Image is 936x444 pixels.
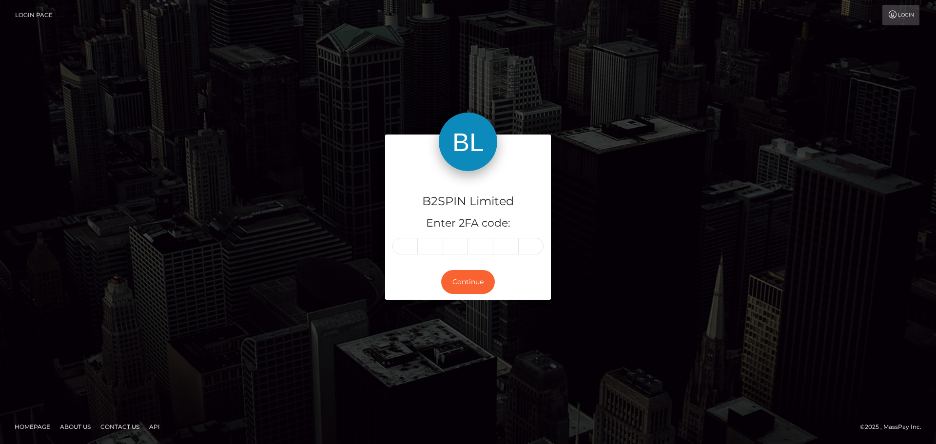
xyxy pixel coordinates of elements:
[15,5,53,25] a: Login Page
[392,193,544,210] h4: B2SPIN Limited
[97,419,143,434] a: Contact Us
[56,419,95,434] a: About Us
[11,419,54,434] a: Homepage
[439,113,497,171] img: B2SPIN Limited
[392,216,544,231] h5: Enter 2FA code:
[860,422,929,432] div: © 2025 , MassPay Inc.
[145,419,164,434] a: API
[441,270,495,294] button: Continue
[882,5,919,25] a: Login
